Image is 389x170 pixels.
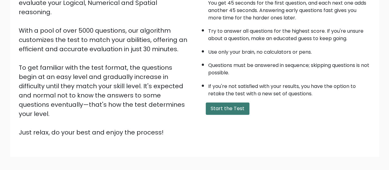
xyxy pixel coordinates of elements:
li: Use only your brain, no calculators or pens. [208,45,371,56]
button: Start the Test [206,102,249,115]
li: Try to answer all questions for the highest score. If you're unsure about a question, make an edu... [208,24,371,42]
li: If you're not satisfied with your results, you have the option to retake the test with a new set ... [208,80,371,97]
li: Questions must be answered in sequence; skipping questions is not possible. [208,59,371,77]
